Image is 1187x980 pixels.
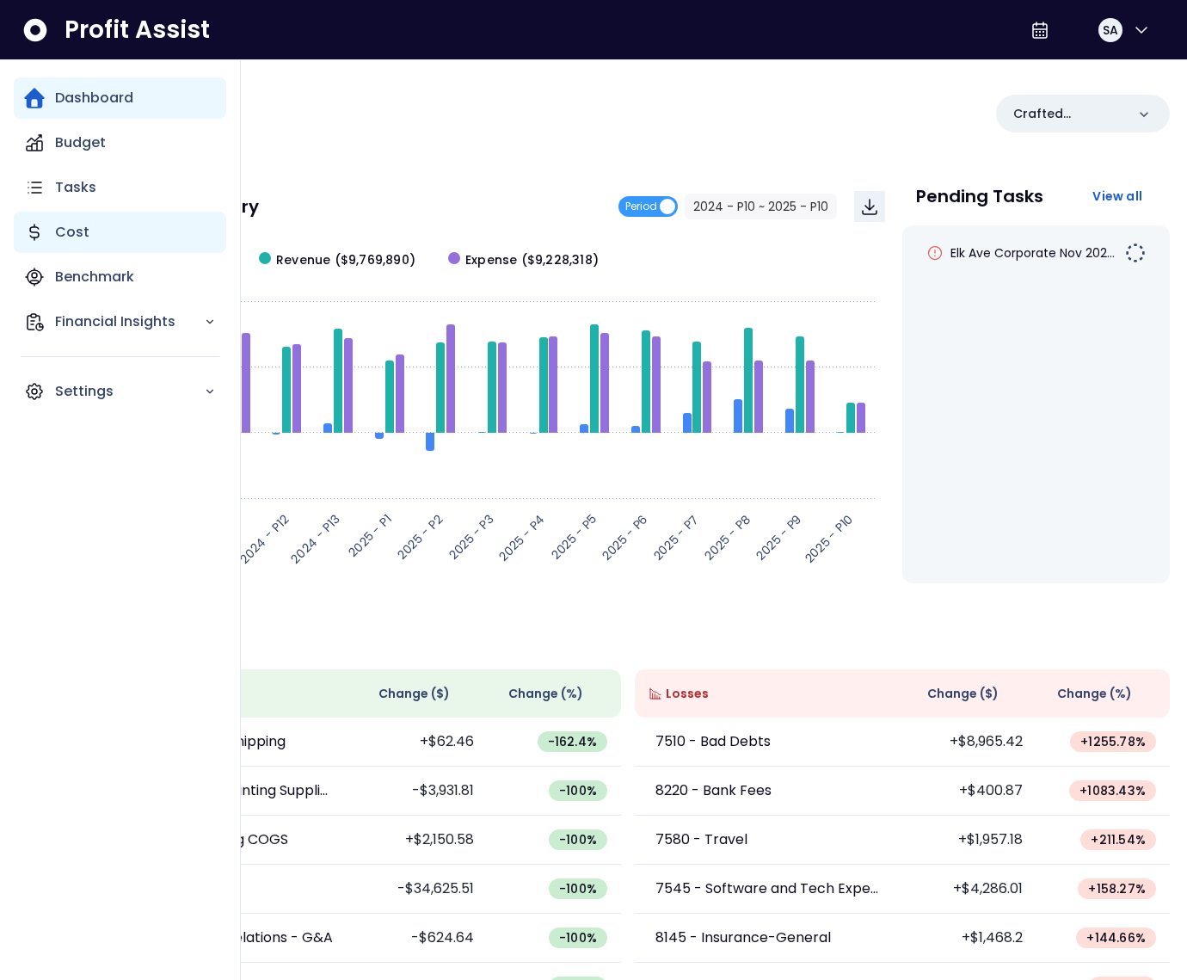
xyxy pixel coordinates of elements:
span: Change (%) [508,685,583,703]
button: 2024 - P10 ~ 2025 - P10 [685,194,837,219]
text: 2025 - P7 [649,510,703,564]
p: 8145 - Insurance-General [655,928,831,948]
p: Settings [55,381,204,402]
p: Benchmark [55,267,134,287]
span: + 158.27 % [1088,880,1146,897]
span: Profit Assist [65,15,210,46]
td: +$400.87 [902,767,1036,816]
td: +$2,150.58 [354,816,488,865]
span: Change (%) [1057,685,1132,703]
text: 2025 - P3 [445,510,497,563]
p: Wins & Losses [86,632,1170,649]
td: -$3,931.81 [354,767,488,816]
text: 2025 - P1 [345,510,396,561]
img: Not yet Started [1125,243,1146,263]
td: +$1,957.18 [902,816,1036,865]
span: -162.4 % [548,733,597,750]
text: 2024 - P13 [287,510,344,567]
p: 7580 - Travel [655,829,747,850]
td: +$8,965.42 [902,718,1036,767]
span: Revenue ($9,769,890) [276,251,415,269]
td: -$34,625.51 [354,865,488,914]
p: Crafted Concepts [1013,105,1125,123]
p: 8220 - Bank Fees [655,780,772,801]
text: 2025 - P9 [752,510,805,564]
span: + 211.54 % [1091,831,1146,848]
span: -100 % [559,782,597,799]
p: 7510 - Bad Debts [655,731,771,752]
text: 2025 - P2 [393,510,446,563]
span: Elk Ave Corporate Nov 202... [950,244,1115,262]
p: Tasks [55,177,96,198]
span: + 144.66 % [1086,929,1146,946]
td: +$1,468.2 [902,914,1036,963]
span: -100 % [559,929,597,946]
text: 2025 - P6 [598,510,651,564]
td: +$62.46 [354,718,488,767]
text: 2024 - P12 [236,510,292,567]
button: View all [1079,181,1156,212]
span: SA [1103,22,1118,39]
p: Financial Insights [55,311,204,332]
p: 7545 - Software and Tech Expense [655,878,882,899]
span: + 1255.78 % [1080,733,1146,750]
span: + 1083.43 % [1079,782,1146,799]
td: -$624.64 [354,914,488,963]
text: 2025 - P10 [801,510,857,566]
text: 2025 - P5 [547,510,600,563]
p: Budget [55,133,106,153]
p: Cost [55,222,89,243]
p: Pending Tasks [916,188,1043,205]
td: +$4,286.01 [902,865,1036,914]
span: Period [625,196,657,217]
span: -100 % [559,831,597,848]
span: Change ( $ ) [927,685,999,703]
span: Expense ($9,228,318) [465,251,599,269]
text: 2025 - P4 [495,510,549,564]
span: Losses [666,685,709,703]
span: -100 % [559,880,597,897]
span: Change ( $ ) [378,685,450,703]
p: Dashboard [55,88,133,108]
span: View all [1092,188,1142,205]
button: Download [854,191,885,222]
text: 2025 - P8 [701,510,754,564]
